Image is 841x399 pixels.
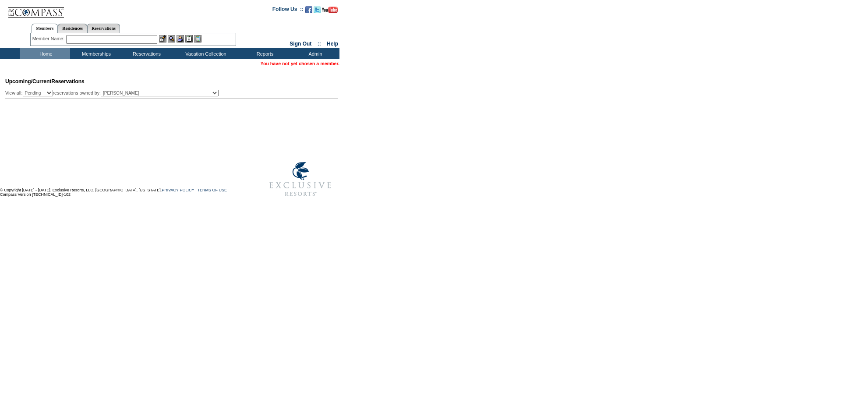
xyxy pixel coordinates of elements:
[58,24,87,33] a: Residences
[272,5,304,16] td: Follow Us ::
[159,35,166,42] img: b_edit.gif
[171,48,239,59] td: Vacation Collection
[194,35,201,42] img: b_calculator.gif
[314,6,321,13] img: Follow us on Twitter
[322,7,338,13] img: Subscribe to our YouTube Channel
[322,9,338,14] a: Subscribe to our YouTube Channel
[318,41,321,47] span: ::
[327,41,338,47] a: Help
[168,35,175,42] img: View
[185,35,193,42] img: Reservations
[5,90,223,96] div: View all: reservations owned by:
[5,78,85,85] span: Reservations
[261,61,339,66] span: You have not yet chosen a member.
[261,157,339,201] img: Exclusive Resorts
[32,35,66,42] div: Member Name:
[289,48,339,59] td: Admin
[290,41,311,47] a: Sign Out
[305,6,312,13] img: Become our fan on Facebook
[20,48,70,59] td: Home
[198,188,227,192] a: TERMS OF USE
[70,48,120,59] td: Memberships
[162,188,194,192] a: PRIVACY POLICY
[5,78,51,85] span: Upcoming/Current
[32,24,58,33] a: Members
[314,9,321,14] a: Follow us on Twitter
[177,35,184,42] img: Impersonate
[87,24,120,33] a: Reservations
[120,48,171,59] td: Reservations
[305,9,312,14] a: Become our fan on Facebook
[239,48,289,59] td: Reports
